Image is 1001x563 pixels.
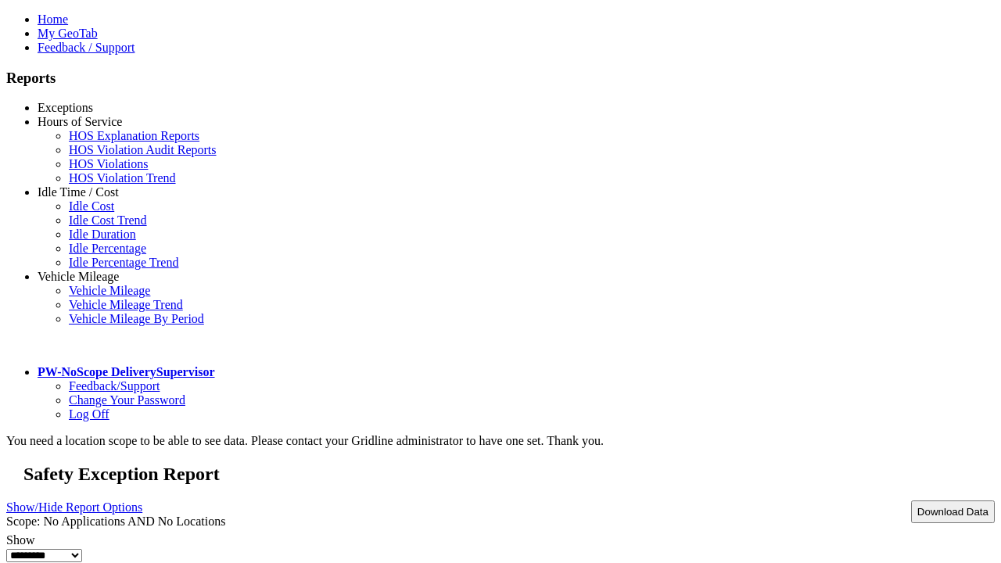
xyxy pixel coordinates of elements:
a: Log Off [69,407,109,421]
a: My GeoTab [38,27,98,40]
a: Feedback/Support [69,379,160,393]
a: Idle Duration [69,228,136,241]
a: Idle Time / Cost [38,185,119,199]
a: Exceptions [38,101,93,114]
a: Hours of Service [38,115,122,128]
h3: Reports [6,70,995,87]
a: HOS Violation Audit Reports [69,143,217,156]
a: HOS Violation Trend [69,171,176,185]
a: Vehicle Mileage By Period [69,312,204,325]
a: Change Your Password [69,393,185,407]
div: You need a location scope to be able to see data. Please contact your Gridline administrator to h... [6,434,995,448]
a: Vehicle Mileage [38,270,119,283]
a: Show/Hide Report Options [6,497,142,518]
a: Idle Percentage Trend [69,256,178,269]
a: Vehicle Mileage Trend [69,298,183,311]
label: Show [6,533,34,547]
a: Idle Cost [69,199,114,213]
a: Idle Percentage [69,242,146,255]
a: HOS Violations [69,157,148,170]
h2: Safety Exception Report [23,464,995,485]
a: HOS Explanation Reports [69,129,199,142]
a: Feedback / Support [38,41,135,54]
a: PW-NoScope DeliverySupervisor [38,365,214,378]
a: Vehicle Mileage [69,284,150,297]
span: Scope: No Applications AND No Locations [6,515,225,528]
button: Download Data [911,500,995,523]
a: Idle Cost Trend [69,213,147,227]
a: Home [38,13,68,26]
